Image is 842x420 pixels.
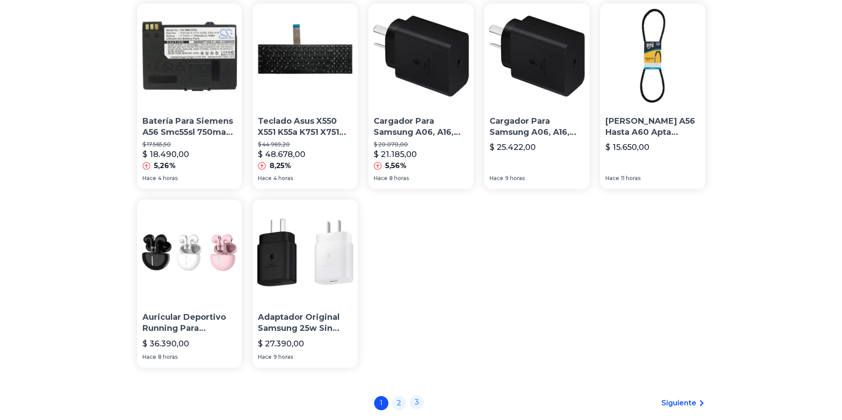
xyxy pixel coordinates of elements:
[273,353,293,361] span: 9 horas
[490,141,536,153] p: $ 25.422,00
[600,4,705,189] a: Correa A56 Hasta A60 Apta Bombeador, Poleas Canal A, Bomba[PERSON_NAME] A56 Hasta A60 Apta Bombea...
[389,175,409,182] span: 8 horas
[142,148,189,161] p: $ 18.490,00
[368,4,474,109] img: Cargador Para Samsung A06, A16, A26, A36, A56 S24 Fe, Flip 6
[137,200,242,367] a: Auricular Deportivo Running Para Samsung A06 A16 A36 A56Auricular Deportivo Running Para Samsung ...
[621,175,640,182] span: 11 horas
[605,141,649,153] p: $ 15.650,00
[253,200,358,305] img: Adaptador Original Samsung 25w Sin Cable A16 A26 A36 A56
[392,396,406,410] a: 2
[142,175,156,182] span: Hace
[258,353,272,361] span: Hace
[258,338,304,350] p: $ 27.390,00
[253,200,358,367] a: Adaptador Original Samsung 25w Sin Cable A16 A26 A36 A56Adaptador Original Samsung 25w Sin Cable ...
[137,4,242,109] img: Batería Para Siemens A56 Smc55sl 750mah 3.7v
[490,116,584,138] p: Cargador Para Samsung A06, A16, A26, A36, A56 S24 Fe, Flip 6
[273,175,293,182] span: 4 horas
[258,141,352,148] p: $ 44.969,20
[269,161,291,171] p: 8,25%
[142,141,237,148] p: $ 17.565,50
[374,175,387,182] span: Hace
[158,175,178,182] span: 4 horas
[142,353,156,361] span: Hace
[484,4,589,109] img: Cargador Para Samsung A06, A16, A26, A36, A56 S24 Fe, Flip 6
[142,312,237,334] p: Auricular Deportivo Running Para Samsung A06 A16 A36 A56
[374,116,468,138] p: Cargador Para Samsung A06, A16, A26, A36, A56 S24 Fe, Flip 6
[137,4,242,189] a: Batería Para Siemens A56 Smc55sl 750mah 3.7vBatería Para Siemens A56 Smc55sl 750mah 3.7v$ 17.565,...
[142,116,237,138] p: Batería Para Siemens A56 Smc55sl 750mah 3.7v
[253,4,358,109] img: Teclado Asus X550 X551 K55a K751 X751 K75vm A55v A55 A56 K56
[661,398,696,408] span: Siguiente
[385,161,407,171] p: 5,56%
[158,353,178,361] span: 8 horas
[258,116,352,138] p: Teclado Asus X550 X551 K55a K751 X751 K75vm A55v A55 A56 K56
[600,4,705,109] img: Correa A56 Hasta A60 Apta Bombeador, Poleas Canal A, Bomba
[484,4,589,189] a: Cargador Para Samsung A06, A16, A26, A36, A56 S24 Fe, Flip 6Cargador Para Samsung A06, A16, A26, ...
[258,148,305,161] p: $ 48.678,00
[410,395,424,409] a: 3
[490,175,503,182] span: Hace
[505,175,525,182] span: 9 horas
[258,175,272,182] span: Hace
[253,4,358,189] a: Teclado Asus X550 X551 K55a K751 X751 K75vm A55v A55 A56 K56Teclado Asus X550 X551 K55a K751 X751...
[142,338,189,350] p: $ 36.390,00
[661,398,705,408] a: Siguiente
[605,175,619,182] span: Hace
[154,161,176,171] p: 5,26%
[374,148,417,161] p: $ 21.185,00
[368,4,474,189] a: Cargador Para Samsung A06, A16, A26, A36, A56 S24 Fe, Flip 6Cargador Para Samsung A06, A16, A26, ...
[374,141,468,148] p: $ 20.070,00
[605,116,700,138] p: [PERSON_NAME] A56 Hasta A60 Apta Bombeador, Poleas Canal A, Bomba
[137,200,242,305] img: Auricular Deportivo Running Para Samsung A06 A16 A36 A56
[258,312,352,334] p: Adaptador Original Samsung 25w Sin Cable A16 A26 A36 A56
